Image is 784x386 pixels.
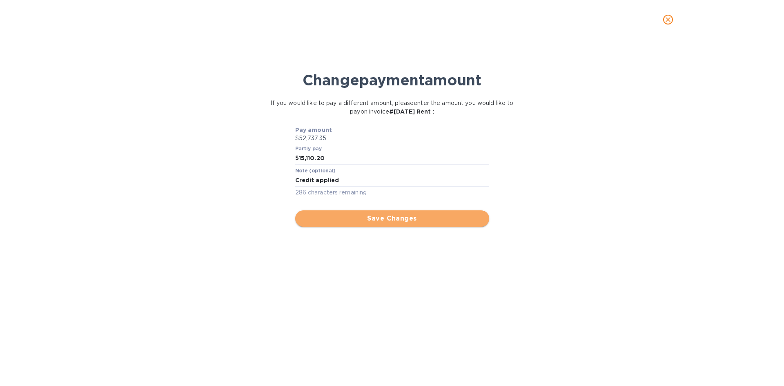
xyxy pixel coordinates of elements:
b: Change payment amount [303,71,481,89]
input: Enter the amount you would like to pay [299,152,489,165]
textarea: Credit applied [295,177,489,184]
label: Note (optional) [295,168,335,173]
p: 286 characters remaining [295,188,489,197]
label: Partly pay [295,147,322,152]
button: close [658,10,678,29]
div: $ [295,152,299,165]
span: Save Changes [302,214,483,223]
b: Pay amount [295,127,332,133]
p: $52,737.35 [295,134,489,143]
p: If you would like to pay a different amount, please enter the amount you would like to pay on inv... [270,99,514,116]
b: # [DATE] Rent [389,108,431,115]
button: Save Changes [295,210,489,227]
